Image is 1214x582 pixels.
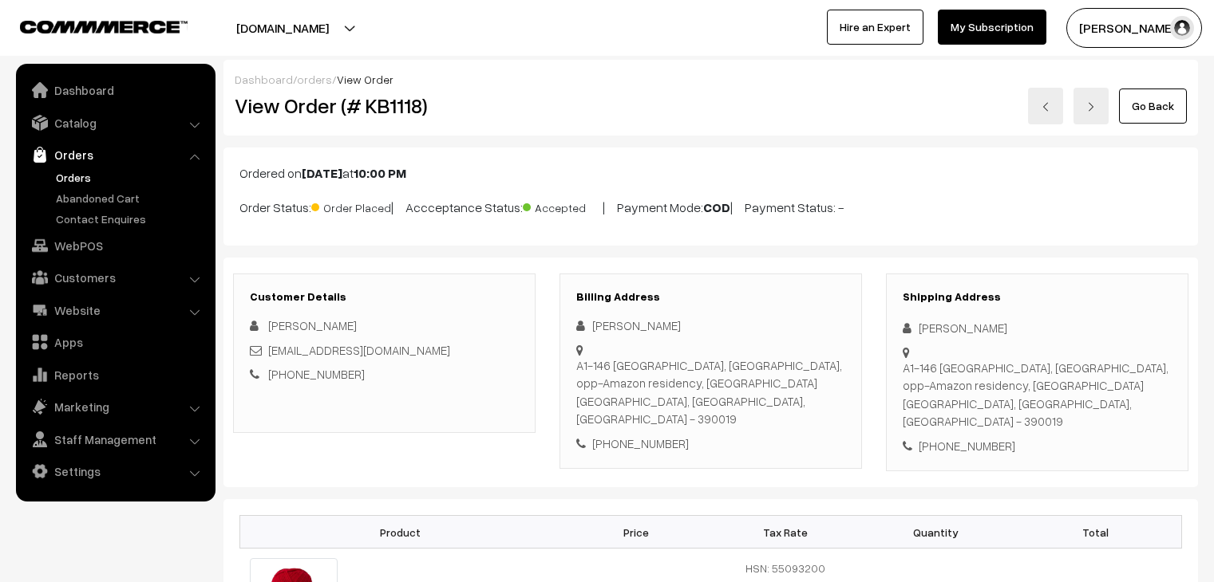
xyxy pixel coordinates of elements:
a: Orders [52,169,210,186]
a: Apps [20,328,210,356]
h3: Billing Address [576,290,845,304]
h3: Customer Details [250,290,519,304]
th: Price [561,516,711,549]
button: [PERSON_NAME]… [1066,8,1202,48]
a: Dashboard [235,73,293,86]
a: Marketing [20,392,210,421]
div: [PERSON_NAME] [903,319,1172,337]
a: [PHONE_NUMBER] [268,367,365,381]
div: [PHONE_NUMBER] [903,437,1172,455]
h3: Shipping Address [903,290,1172,304]
a: Customers [20,263,210,292]
span: Accepted [523,195,603,216]
a: Hire an Expert [827,10,923,45]
p: Order Status: | Accceptance Status: | Payment Mode: | Payment Status: - [239,195,1182,217]
a: Go Back [1119,88,1187,124]
b: [DATE] [302,165,342,181]
a: Reports [20,360,210,389]
a: Orders [20,140,210,169]
a: [EMAIL_ADDRESS][DOMAIN_NAME] [268,343,450,357]
a: COMMMERCE [20,16,160,35]
button: [DOMAIN_NAME] [180,8,385,48]
a: orders [297,73,332,86]
img: right-arrow.png [1086,102,1096,112]
span: [PERSON_NAME] [268,318,357,332]
a: Website [20,296,210,324]
div: A1-146 [GEOGRAPHIC_DATA], [GEOGRAPHIC_DATA], opp-Amazon residency, [GEOGRAPHIC_DATA] [GEOGRAPHIC_... [576,356,845,428]
span: View Order [337,73,393,86]
h2: View Order (# KB1118) [235,93,536,118]
a: Settings [20,457,210,486]
a: Dashboard [20,76,210,104]
b: 10:00 PM [354,165,406,181]
div: A1-146 [GEOGRAPHIC_DATA], [GEOGRAPHIC_DATA], opp-Amazon residency, [GEOGRAPHIC_DATA] [GEOGRAPHIC_... [903,359,1172,431]
th: Product [240,516,561,549]
a: Staff Management [20,425,210,454]
th: Quantity [860,516,1010,549]
b: COD [703,199,730,215]
th: Tax Rate [710,516,860,549]
a: Contact Enquires [52,210,210,227]
div: [PERSON_NAME] [576,317,845,335]
div: / / [235,71,1187,88]
a: WebPOS [20,231,210,260]
a: My Subscription [938,10,1046,45]
p: Ordered on at [239,163,1182,183]
img: user [1170,16,1194,40]
img: left-arrow.png [1041,102,1050,112]
a: Catalog [20,108,210,137]
div: [PHONE_NUMBER] [576,435,845,453]
a: Abandoned Cart [52,190,210,206]
th: Total [1010,516,1182,549]
span: Order Placed [311,195,391,216]
img: COMMMERCE [20,21,188,33]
